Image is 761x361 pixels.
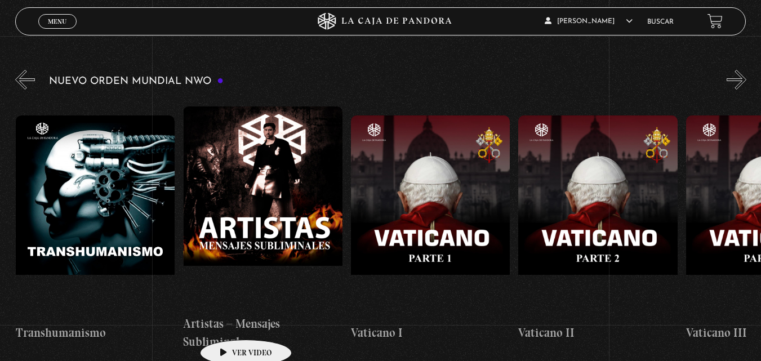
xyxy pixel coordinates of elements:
button: Next [727,70,746,90]
h4: Artistas – Mensajes Subliminales [183,315,342,350]
a: Artistas – Mensajes Subliminales [183,98,342,360]
span: Menu [48,18,66,25]
a: Vaticano II [518,98,678,360]
h4: Transhumanismo [16,324,175,342]
span: [PERSON_NAME] [545,18,633,25]
a: Transhumanismo [16,98,175,360]
a: Vaticano I [351,98,510,360]
h3: Nuevo Orden Mundial NWO [49,76,224,87]
a: Buscar [647,19,674,25]
h4: Vaticano II [518,324,678,342]
h4: Vaticano I [351,324,510,342]
button: Previous [15,70,35,90]
span: Cerrar [44,28,70,35]
a: View your shopping cart [707,14,723,29]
